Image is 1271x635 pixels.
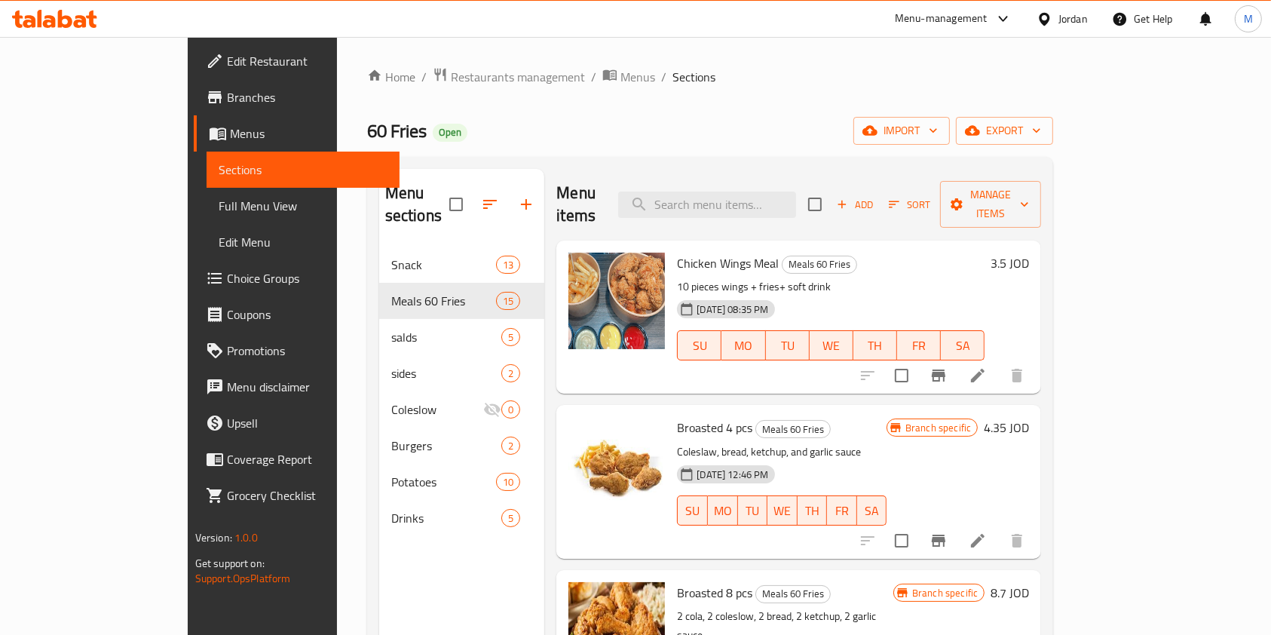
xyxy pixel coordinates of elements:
span: Sort sections [472,186,508,222]
span: 15 [497,294,519,308]
a: Menu disclaimer [194,369,400,405]
span: Meals 60 Fries [756,585,830,603]
span: Branch specific [906,586,984,600]
button: Manage items [940,181,1041,228]
span: TH [804,500,821,522]
div: Snack13 [379,247,545,283]
div: Potatoes10 [379,464,545,500]
div: Coleslow [391,400,483,419]
span: 10 [497,475,519,489]
button: Add section [508,186,544,222]
span: 5 [502,511,519,526]
div: Drinks5 [379,500,545,536]
span: FR [833,500,850,522]
a: Choice Groups [194,260,400,296]
span: Branch specific [899,421,977,435]
img: Chicken Wings Meal [568,253,665,349]
button: SU [677,330,721,360]
span: TU [744,500,761,522]
h2: Menu sections [385,182,450,227]
div: salds5 [379,319,545,355]
span: FR [903,335,935,357]
div: items [501,328,520,346]
span: TH [859,335,891,357]
span: M [1244,11,1253,27]
span: SA [863,500,881,522]
span: Open [433,126,467,139]
div: items [496,292,520,310]
button: TU [738,495,767,526]
button: SA [857,495,887,526]
span: Edit Restaurant [227,52,388,70]
div: Open [433,124,467,142]
button: Branch-specific-item [920,523,957,559]
button: WE [767,495,797,526]
span: export [968,121,1041,140]
span: Burgers [391,437,501,455]
span: Sort [889,196,930,213]
a: Branches [194,79,400,115]
a: Support.OpsPlatform [195,569,291,588]
h6: 3.5 JOD [991,253,1029,274]
div: Burgers2 [379,428,545,464]
a: Edit Restaurant [194,43,400,79]
span: WE [773,500,791,522]
nav: Menu sections [379,241,545,542]
span: 13 [497,258,519,272]
span: Add [835,196,875,213]
span: Meals 60 Fries [783,256,856,273]
p: 10 pieces wings + fries+ soft drink [677,278,985,296]
h2: Menu items [556,182,600,227]
span: Drinks [391,509,501,527]
span: Select to update [886,525,917,557]
span: sides [391,364,501,382]
span: Choice Groups [227,269,388,287]
span: SU [684,335,715,357]
a: Grocery Checklist [194,477,400,514]
span: 2 [502,439,519,453]
span: Select section [799,189,831,220]
div: Meals 60 Fries15 [379,283,545,319]
span: Sort items [879,193,940,216]
span: Menus [620,68,655,86]
a: Menus [602,67,655,87]
div: Snack [391,256,496,274]
span: Broasted 8 pcs [677,581,752,604]
li: / [661,68,666,86]
button: delete [999,357,1035,394]
a: Edit menu item [969,532,987,550]
span: Sections [219,161,388,179]
span: TU [772,335,804,357]
span: 5 [502,330,519,345]
button: FR [827,495,856,526]
button: Sort [885,193,934,216]
span: Manage items [952,186,1029,223]
span: Upsell [227,414,388,432]
button: import [853,117,950,145]
button: MO [721,330,765,360]
button: TU [766,330,810,360]
span: salds [391,328,501,346]
span: Potatoes [391,473,496,491]
button: SU [677,495,707,526]
span: 60 Fries [367,114,427,148]
div: Meals 60 Fries [755,420,831,438]
span: Full Menu View [219,197,388,215]
nav: breadcrumb [367,67,1054,87]
li: / [591,68,596,86]
button: TH [853,330,897,360]
span: 0 [502,403,519,417]
span: Select to update [886,360,917,391]
div: sides2 [379,355,545,391]
div: Jordan [1058,11,1088,27]
span: [DATE] 08:35 PM [691,302,774,317]
span: Version: [195,528,232,548]
a: Coverage Report [194,441,400,477]
a: Full Menu View [207,188,400,224]
img: Broasted 4 pcs [568,417,665,514]
a: Sections [207,152,400,188]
